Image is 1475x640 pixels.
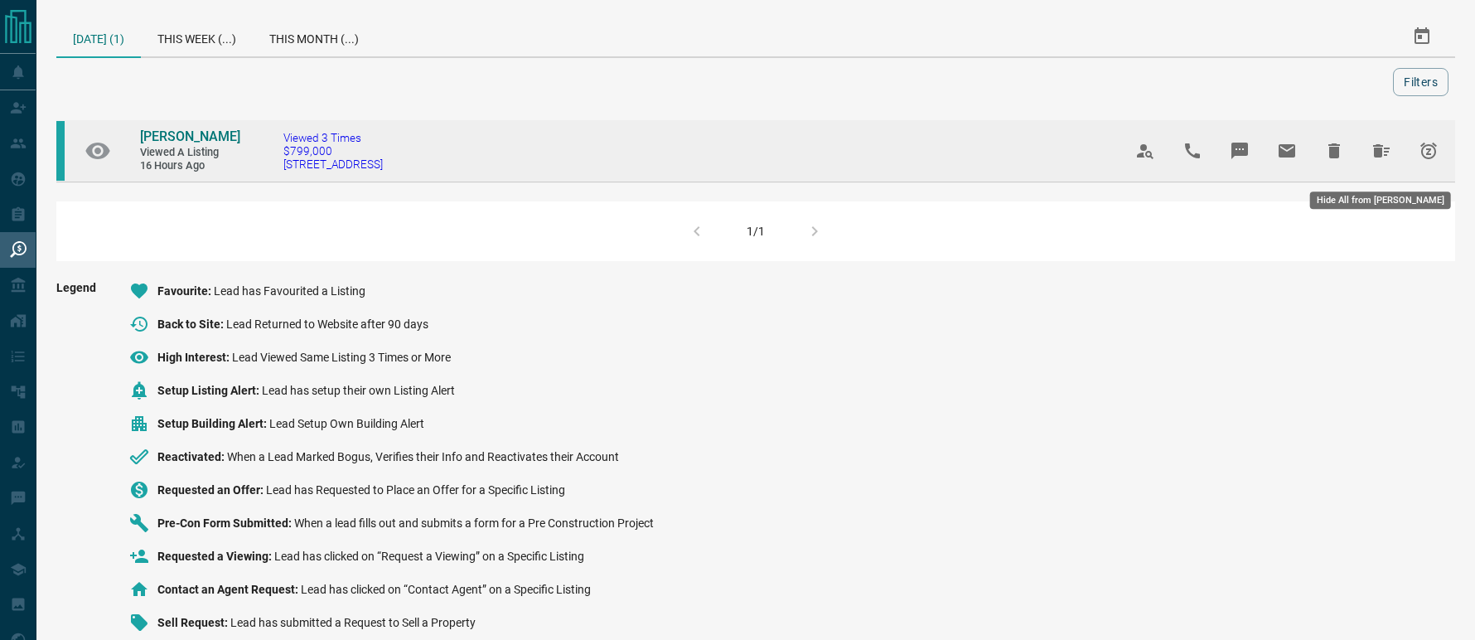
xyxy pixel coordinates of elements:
[1267,131,1307,171] span: Email
[283,144,383,158] span: $799,000
[140,128,239,146] a: [PERSON_NAME]
[230,616,476,629] span: Lead has submitted a Request to Sell a Property
[227,450,619,463] span: When a Lead Marked Bogus, Verifies their Info and Reactivates their Account
[157,516,294,530] span: Pre-Con Form Submitted
[157,351,232,364] span: High Interest
[157,483,266,497] span: Requested an Offer
[266,483,565,497] span: Lead has Requested to Place an Offer for a Specific Listing
[1220,131,1260,171] span: Message
[274,550,584,563] span: Lead has clicked on “Request a Viewing” on a Specific Listing
[157,583,301,596] span: Contact an Agent Request
[214,284,365,298] span: Lead has Favourited a Listing
[157,550,274,563] span: Requested a Viewing
[269,417,424,430] span: Lead Setup Own Building Alert
[1402,17,1442,56] button: Select Date Range
[253,17,375,56] div: This Month (...)
[226,318,428,331] span: Lead Returned to Website after 90 days
[232,351,451,364] span: Lead Viewed Same Listing 3 Times or More
[56,121,65,181] div: condos.ca
[140,159,239,173] span: 16 hours ago
[157,417,269,430] span: Setup Building Alert
[1310,192,1451,209] div: Hide All from [PERSON_NAME]
[1409,131,1448,171] span: Snooze
[301,583,591,596] span: Lead has clicked on “Contact Agent” on a Specific Listing
[1173,131,1212,171] span: Call
[283,158,383,171] span: [STREET_ADDRESS]
[1314,131,1354,171] span: Hide
[262,384,455,397] span: Lead has setup their own Listing Alert
[283,131,383,144] span: Viewed 3 Times
[140,128,240,144] span: [PERSON_NAME]
[157,616,230,629] span: Sell Request
[157,284,214,298] span: Favourite
[747,225,765,238] div: 1/1
[1393,68,1448,96] button: Filters
[157,318,226,331] span: Back to Site
[140,146,239,160] span: Viewed a Listing
[157,450,227,463] span: Reactivated
[294,516,654,530] span: When a lead fills out and submits a form for a Pre Construction Project
[1361,131,1401,171] span: Hide All from Fernando Lauriano
[141,17,253,56] div: This Week (...)
[56,17,141,58] div: [DATE] (1)
[283,131,383,171] a: Viewed 3 Times$799,000[STREET_ADDRESS]
[1125,131,1165,171] span: View Profile
[157,384,262,397] span: Setup Listing Alert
